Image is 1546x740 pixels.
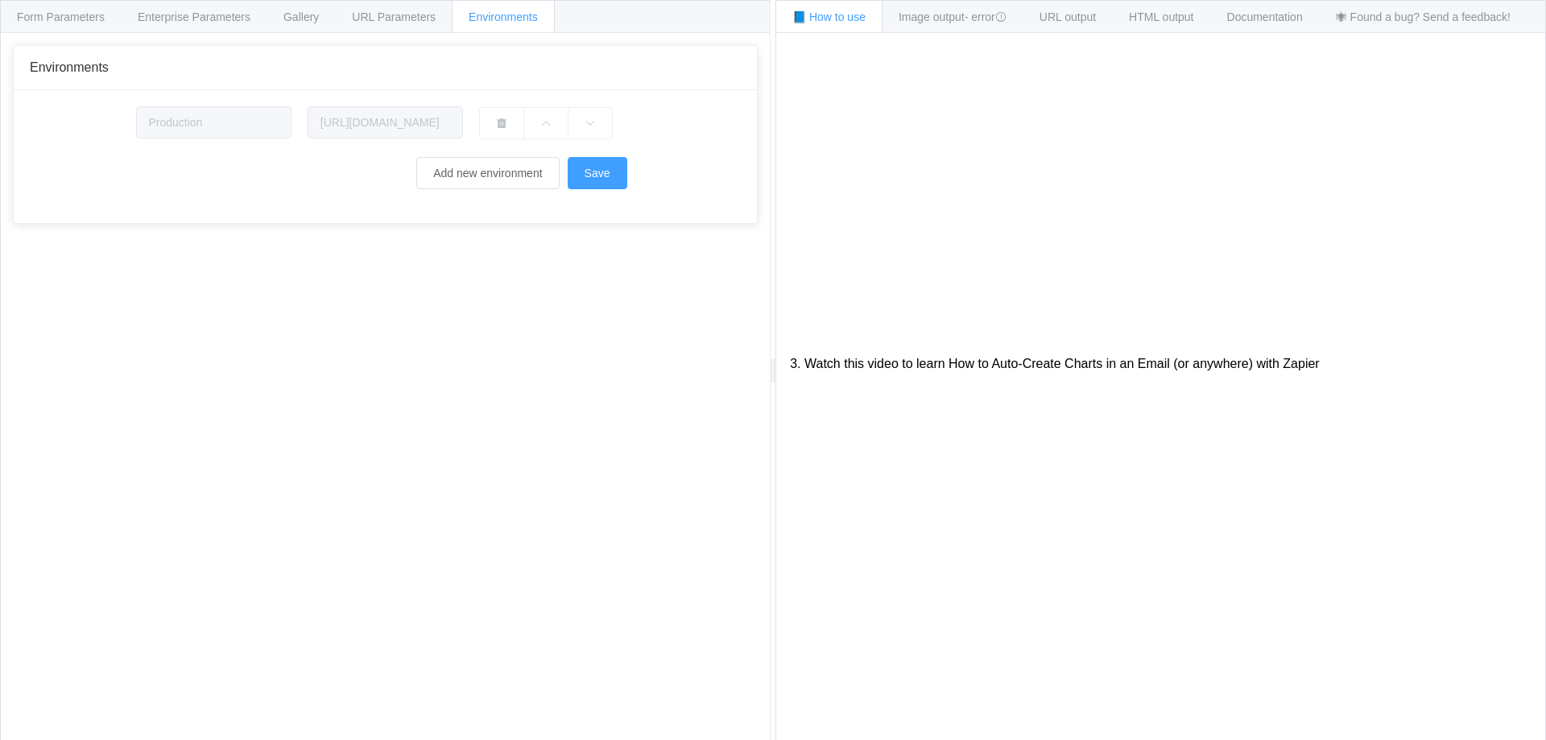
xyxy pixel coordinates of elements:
span: 🕷 Found a bug? Send a feedback! [1336,10,1511,23]
span: Gallery [283,10,319,23]
span: HTML output [1129,10,1193,23]
span: Form Parameters [17,10,105,23]
button: Save [568,157,627,189]
span: Environments [469,10,538,23]
span: 📘 How to use [792,10,866,23]
li: Watch this video to learn How to Auto-Create Charts in an Email (or anywhere) with Zapier [804,349,1533,379]
span: Documentation [1227,10,1303,23]
span: URL output [1040,10,1096,23]
span: Enterprise Parameters [138,10,250,23]
span: Save [585,167,610,180]
span: - error [965,10,1007,23]
button: Add new environment [416,157,559,189]
span: Image output [899,10,1007,23]
span: Environments [30,60,109,74]
span: URL Parameters [352,10,436,23]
